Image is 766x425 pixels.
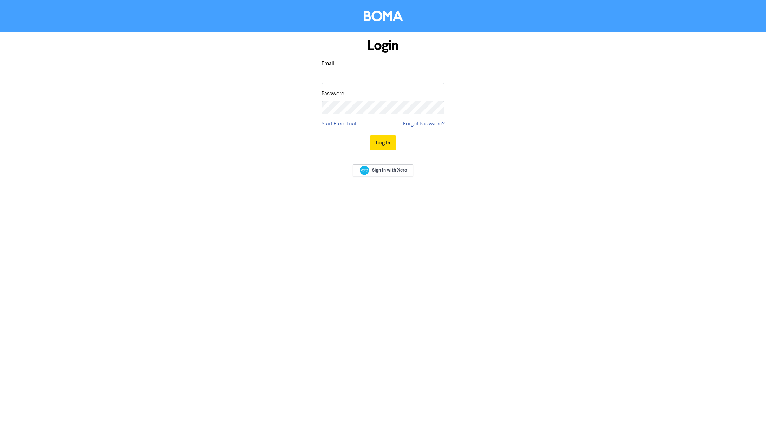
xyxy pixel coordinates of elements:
img: BOMA Logo [364,11,403,21]
img: Xero logo [360,166,369,175]
button: Log In [370,135,396,150]
a: Start Free Trial [322,120,356,128]
h1: Login [322,38,444,54]
label: Email [322,59,335,68]
a: Forgot Password? [403,120,444,128]
span: Sign In with Xero [372,167,407,173]
a: Sign In with Xero [353,164,413,176]
label: Password [322,90,344,98]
